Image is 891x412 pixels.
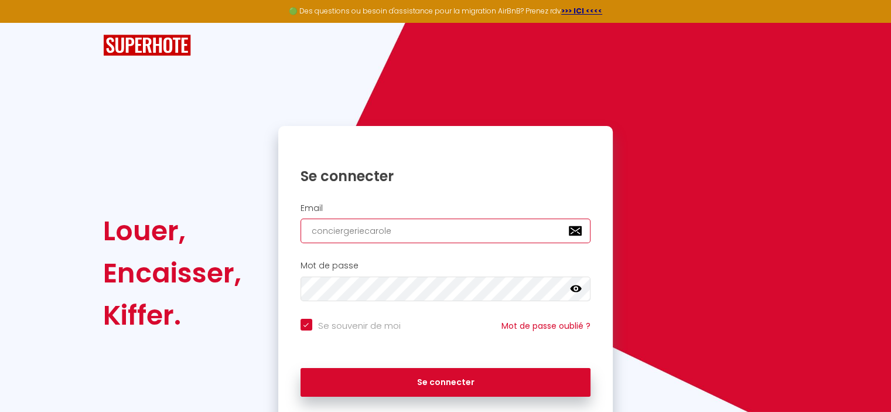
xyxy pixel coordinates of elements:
[501,320,590,332] a: Mot de passe oublié ?
[301,261,591,271] h2: Mot de passe
[561,6,602,16] a: >>> ICI <<<<
[103,252,241,294] div: Encaisser,
[103,210,241,252] div: Louer,
[301,203,591,213] h2: Email
[301,368,591,397] button: Se connecter
[103,294,241,336] div: Kiffer.
[301,219,591,243] input: Ton Email
[301,167,591,185] h1: Se connecter
[103,35,191,56] img: SuperHote logo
